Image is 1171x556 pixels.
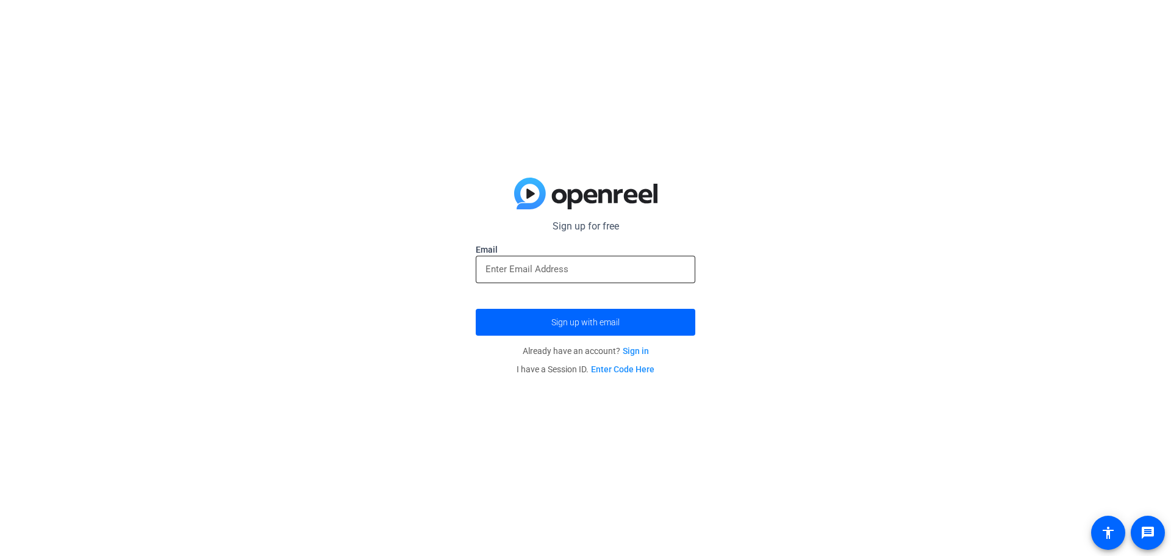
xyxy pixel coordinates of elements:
img: blue-gradient.svg [514,178,657,209]
mat-icon: message [1141,525,1155,540]
a: Sign in [623,346,649,356]
a: Enter Code Here [591,364,654,374]
p: Sign up for free [476,219,695,234]
label: Email [476,244,695,256]
mat-icon: accessibility [1101,525,1115,540]
button: Sign up with email [476,309,695,336]
span: I have a Session ID. [517,364,654,374]
span: Already have an account? [523,346,649,356]
input: Enter Email Address [485,262,686,276]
